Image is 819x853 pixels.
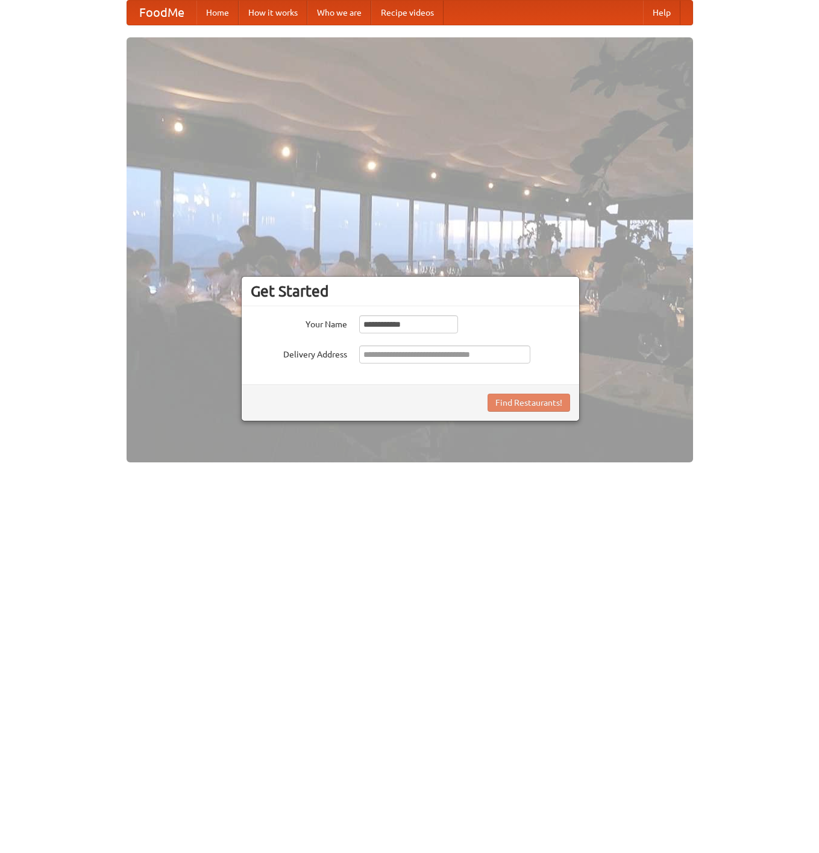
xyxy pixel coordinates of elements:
[488,394,570,412] button: Find Restaurants!
[371,1,444,25] a: Recipe videos
[239,1,307,25] a: How it works
[251,345,347,360] label: Delivery Address
[127,1,196,25] a: FoodMe
[196,1,239,25] a: Home
[307,1,371,25] a: Who we are
[251,282,570,300] h3: Get Started
[251,315,347,330] label: Your Name
[643,1,680,25] a: Help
